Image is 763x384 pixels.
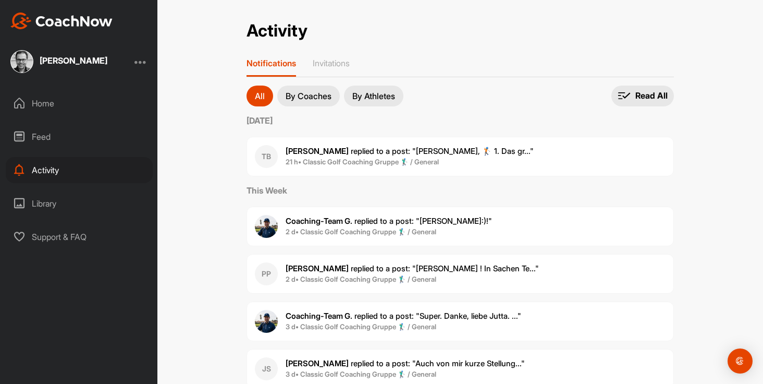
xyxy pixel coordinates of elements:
b: Coaching-Team G. [286,311,352,321]
span: replied to a post : "[PERSON_NAME] ! In Sachen Te..." [286,263,539,273]
label: This Week [247,184,674,197]
div: Support & FAQ [6,224,153,250]
p: Invitations [313,58,350,68]
b: Coaching-Team G. [286,216,352,226]
b: 2 d • Classic Golf Coaching Gruppe 🏌️‍♂️ / General [286,275,436,283]
b: 21 h • Classic Golf Coaching Gruppe 🏌️‍♂️ / General [286,158,439,166]
h2: Activity [247,21,307,41]
b: 3 d • Classic Golf Coaching Gruppe 🏌️‍♂️ / General [286,322,436,331]
span: replied to a post : "Auch von mir kurze Stellung..." [286,358,525,368]
p: By Athletes [352,92,395,100]
p: Notifications [247,58,296,68]
div: Feed [6,124,153,150]
div: [PERSON_NAME] [40,56,107,65]
div: PP [255,262,278,285]
div: JS [255,357,278,380]
b: [PERSON_NAME] [286,146,349,156]
b: 2 d • Classic Golf Coaching Gruppe 🏌️‍♂️ / General [286,227,436,236]
b: 3 d • Classic Golf Coaching Gruppe 🏌️‍♂️ / General [286,370,436,378]
img: user avatar [255,215,278,238]
p: All [255,92,265,100]
div: Open Intercom Messenger [728,349,753,374]
p: Read All [635,90,668,101]
p: By Coaches [286,92,331,100]
span: replied to a post : "[PERSON_NAME]:)!" [286,216,492,226]
div: Home [6,90,153,116]
div: Activity [6,157,153,183]
span: replied to a post : "[PERSON_NAME], 🏌🏻 1. Das gr..." [286,146,534,156]
label: [DATE] [247,114,674,127]
img: square_8548cfc6a6a153c2db26dbcc461dc37a.jpg [10,50,33,73]
img: user avatar [255,310,278,333]
button: By Athletes [344,86,403,106]
button: By Coaches [277,86,340,106]
b: [PERSON_NAME] [286,263,349,273]
img: CoachNow [10,13,113,29]
div: Library [6,190,153,217]
span: replied to a post : "Super. Danke, liebe Jutta. ..." [286,311,521,321]
b: [PERSON_NAME] [286,358,349,368]
button: All [247,86,273,106]
div: TB [255,145,278,168]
